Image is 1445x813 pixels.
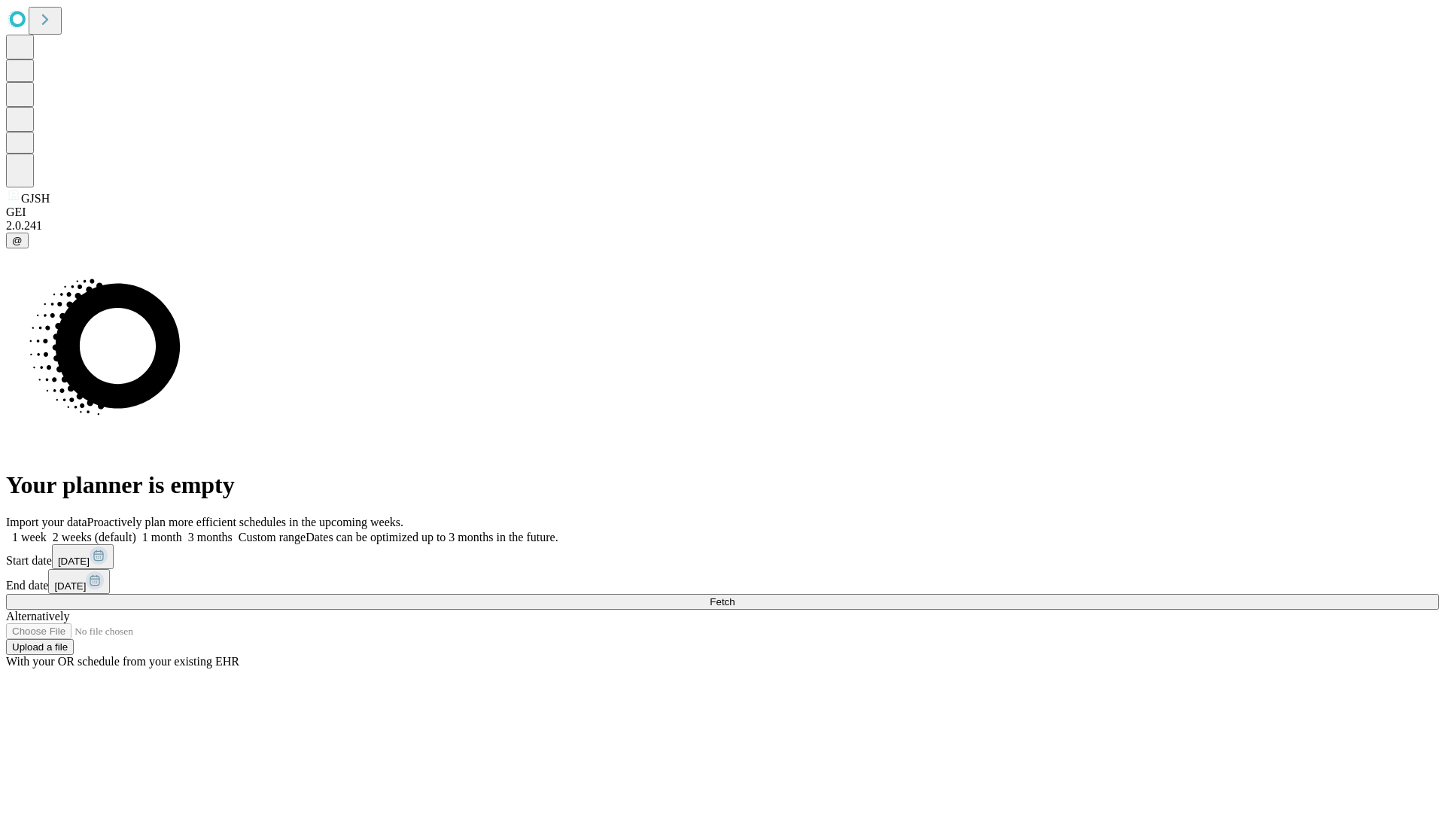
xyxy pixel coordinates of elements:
button: [DATE] [52,544,114,569]
span: Proactively plan more efficient schedules in the upcoming weeks. [87,516,403,528]
button: [DATE] [48,569,110,594]
span: 1 month [142,531,182,544]
span: 2 weeks (default) [53,531,136,544]
div: Start date [6,544,1439,569]
button: Upload a file [6,639,74,655]
h1: Your planner is empty [6,471,1439,499]
span: 3 months [188,531,233,544]
div: End date [6,569,1439,594]
span: Fetch [710,596,735,607]
span: GJSH [21,192,50,205]
div: 2.0.241 [6,219,1439,233]
div: GEI [6,206,1439,219]
span: Alternatively [6,610,69,623]
span: Custom range [239,531,306,544]
span: Import your data [6,516,87,528]
span: @ [12,235,23,246]
span: 1 week [12,531,47,544]
span: [DATE] [54,580,86,592]
span: Dates can be optimized up to 3 months in the future. [306,531,558,544]
span: [DATE] [58,556,90,567]
span: With your OR schedule from your existing EHR [6,655,239,668]
button: Fetch [6,594,1439,610]
button: @ [6,233,29,248]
